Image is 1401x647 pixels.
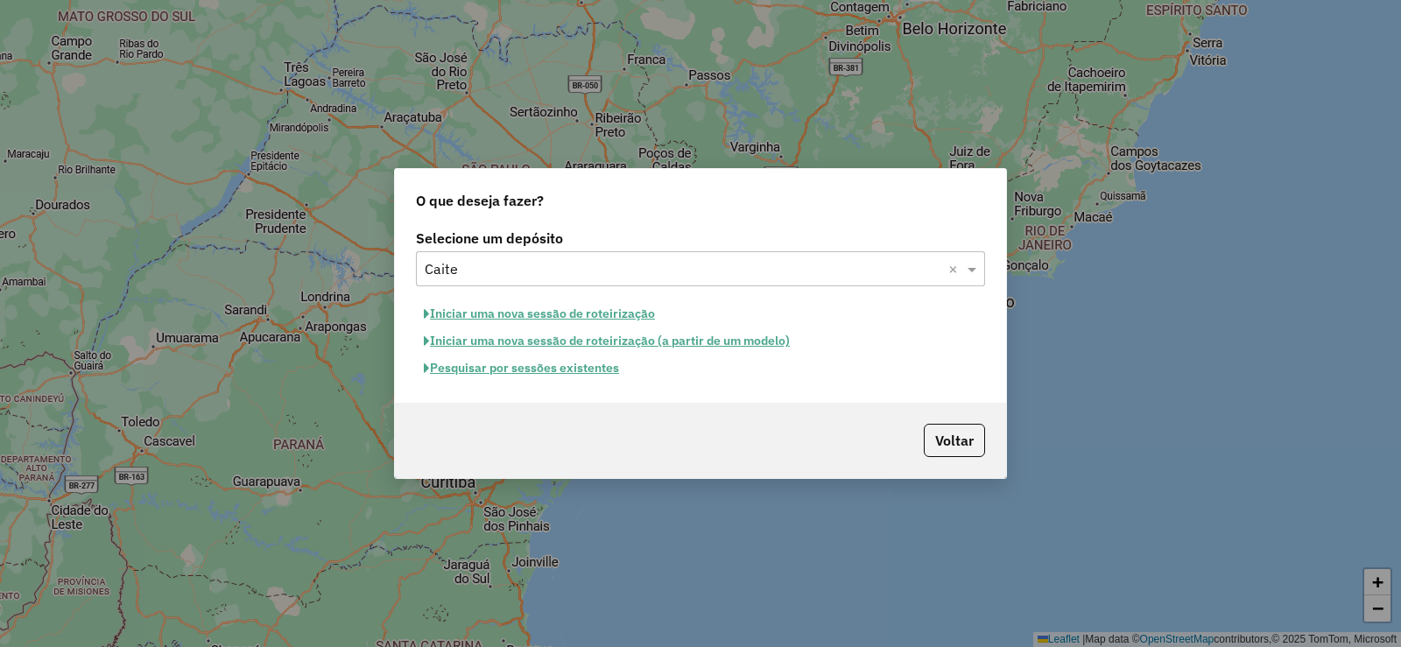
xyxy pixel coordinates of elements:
[416,190,544,211] span: O que deseja fazer?
[416,228,985,249] label: Selecione um depósito
[416,327,798,355] button: Iniciar uma nova sessão de roteirização (a partir de um modelo)
[416,300,663,327] button: Iniciar uma nova sessão de roteirização
[948,258,963,279] span: Clear all
[416,355,627,382] button: Pesquisar por sessões existentes
[924,424,985,457] button: Voltar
